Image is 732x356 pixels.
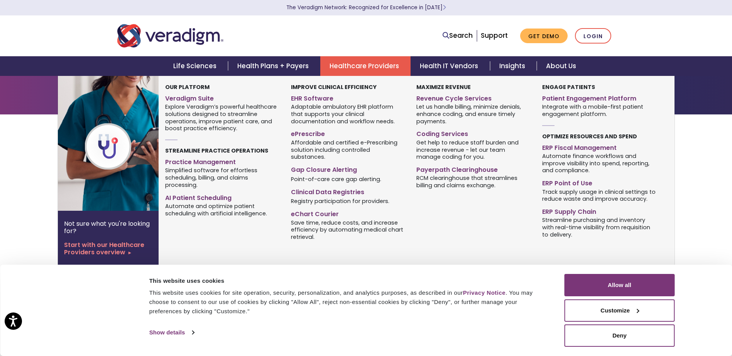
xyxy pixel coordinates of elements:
[481,31,508,40] a: Support
[542,216,656,238] span: Streamline purchasing and inventory with real-time visibility from requisition to delivery.
[165,92,279,103] a: Veradigm Suite
[416,103,530,125] span: Let us handle billing, minimize denials, enhance coding, and ensure timely payments.
[542,176,656,188] a: ERP Point of Use
[542,205,656,216] a: ERP Supply Chain
[542,83,595,91] strong: Engage Patients
[149,327,194,338] a: Show details
[165,155,279,166] a: Practice Management
[165,166,279,189] span: Simplified software for effortless scheduling, billing, and claims processing.
[416,92,530,103] a: Revenue Cycle Services
[165,83,210,91] strong: Our Platform
[520,29,568,44] a: Get Demo
[416,83,471,91] strong: Maximize Revenue
[542,188,656,203] span: Track supply usage in clinical settings to reduce waste and improve accuracy.
[291,207,405,218] a: eChart Courier
[164,56,228,76] a: Life Sciences
[542,133,637,140] strong: Optimize Resources and Spend
[291,175,381,183] span: Point-of-care care gap alerting.
[165,147,268,154] strong: Streamline Practice Operations
[584,301,723,347] iframe: Drift Chat Widget
[291,218,405,241] span: Save time, reduce costs, and increase efficiency by automating medical chart retrieval.
[443,30,473,41] a: Search
[416,138,530,161] span: Get help to reduce staff burden and increase revenue - let our team manage coding for you.
[149,288,547,316] div: This website uses cookies for site operation, security, personalization, and analytics purposes, ...
[542,103,656,118] span: Integrate with a mobile-first patient engagement platform.
[165,103,279,132] span: Explore Veradigm’s powerful healthcare solutions designed to streamline operations, improve patie...
[117,23,223,49] img: Veradigm logo
[165,202,279,217] span: Automate and optimize patient scheduling with artificial intelligence.
[542,92,656,103] a: Patient Engagement Platform
[64,220,152,235] p: Not sure what you're looking for?
[565,324,675,347] button: Deny
[320,56,411,76] a: Healthcare Providers
[291,197,389,205] span: Registry participation for providers.
[565,274,675,296] button: Allow all
[58,76,182,211] img: Healthcare Provider
[291,103,405,125] span: Adaptable ambulatory EHR platform that supports your clinical documentation and workflow needs.
[291,83,377,91] strong: Improve Clinical Efficiency
[149,276,547,285] div: This website uses cookies
[443,4,446,11] span: Learn More
[565,299,675,322] button: Customize
[416,163,530,174] a: Payerpath Clearinghouse
[291,185,405,196] a: Clinical Data Registries
[416,127,530,138] a: Coding Services
[291,92,405,103] a: EHR Software
[64,241,152,256] a: Start with our Healthcare Providers overview
[416,174,530,189] span: RCM clearinghouse that streamlines billing and claims exchange.
[291,127,405,138] a: ePrescribe
[575,28,611,44] a: Login
[542,141,656,152] a: ERP Fiscal Management
[463,289,505,296] a: Privacy Notice
[411,56,490,76] a: Health IT Vendors
[490,56,537,76] a: Insights
[291,138,405,161] span: Affordable and certified e-Prescribing solution including controlled substances.
[286,4,446,11] a: The Veradigm Network: Recognized for Excellence in [DATE]Learn More
[291,163,405,174] a: Gap Closure Alerting
[537,56,585,76] a: About Us
[165,191,279,202] a: AI Patient Scheduling
[228,56,320,76] a: Health Plans + Payers
[542,152,656,174] span: Automate finance workflows and improve visibility into spend, reporting, and compliance.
